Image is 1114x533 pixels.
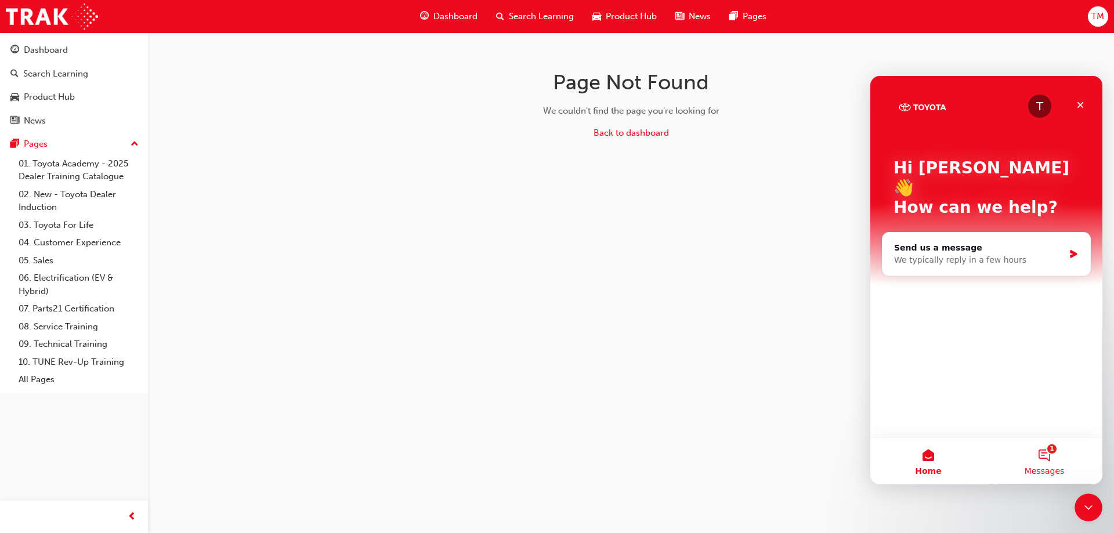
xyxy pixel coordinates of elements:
[14,269,143,300] a: 06. Electrification (EV & Hybrid)
[24,43,68,57] div: Dashboard
[128,510,136,524] span: prev-icon
[14,371,143,389] a: All Pages
[10,116,19,126] span: news-icon
[411,5,487,28] a: guage-iconDashboard
[666,5,720,28] a: news-iconNews
[14,234,143,252] a: 04. Customer Experience
[433,10,478,23] span: Dashboard
[10,45,19,56] span: guage-icon
[14,353,143,371] a: 10. TUNE Rev-Up Training
[689,10,711,23] span: News
[5,39,143,61] a: Dashboard
[14,318,143,336] a: 08. Service Training
[447,70,815,95] h1: Page Not Found
[1075,494,1102,521] iframe: Intercom live chat
[10,139,19,150] span: pages-icon
[14,335,143,353] a: 09. Technical Training
[131,137,139,152] span: up-icon
[24,90,75,104] div: Product Hub
[1088,6,1108,27] button: TM
[420,9,429,24] span: guage-icon
[14,300,143,318] a: 07. Parts21 Certification
[447,104,815,118] div: We couldn't find the page you're looking for
[23,67,88,81] div: Search Learning
[583,5,666,28] a: car-iconProduct Hub
[5,110,143,132] a: News
[5,86,143,108] a: Product Hub
[870,76,1102,484] iframe: Intercom live chat
[720,5,776,28] a: pages-iconPages
[675,9,684,24] span: news-icon
[743,10,766,23] span: Pages
[10,92,19,103] span: car-icon
[14,252,143,270] a: 05. Sales
[594,128,669,138] a: Back to dashboard
[14,155,143,186] a: 01. Toyota Academy - 2025 Dealer Training Catalogue
[5,63,143,85] a: Search Learning
[10,69,19,79] span: search-icon
[592,9,601,24] span: car-icon
[1091,10,1104,23] span: TM
[5,133,143,155] button: Pages
[487,5,583,28] a: search-iconSearch Learning
[6,3,98,30] img: Trak
[606,10,657,23] span: Product Hub
[24,114,46,128] div: News
[729,9,738,24] span: pages-icon
[5,37,143,133] button: DashboardSearch LearningProduct HubNews
[509,10,574,23] span: Search Learning
[24,137,48,151] div: Pages
[14,216,143,234] a: 03. Toyota For Life
[14,186,143,216] a: 02. New - Toyota Dealer Induction
[496,9,504,24] span: search-icon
